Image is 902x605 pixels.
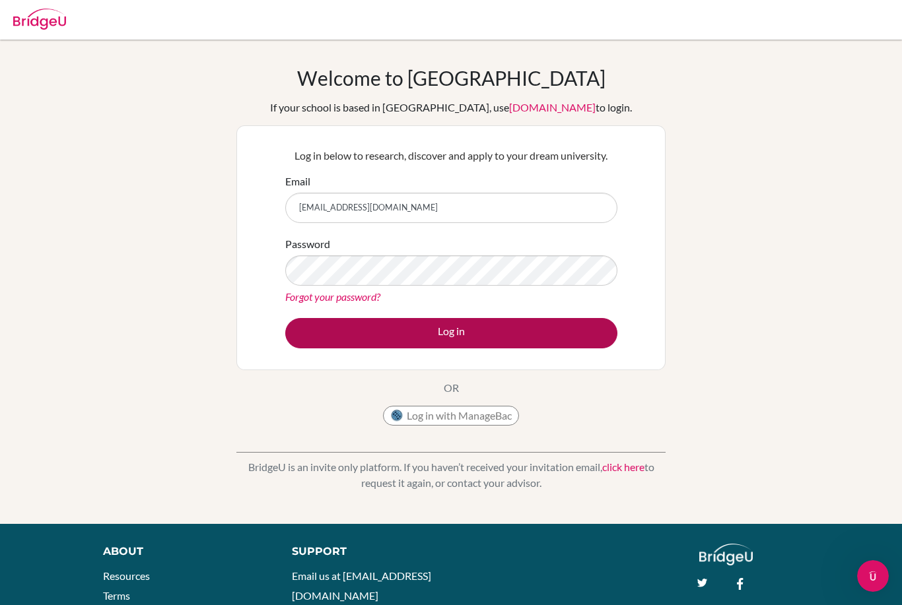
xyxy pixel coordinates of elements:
div: About [103,544,262,559]
a: Resources [103,569,150,582]
p: BridgeU is an invite only platform. If you haven’t received your invitation email, to request it ... [236,459,666,491]
p: OR [444,380,459,396]
a: click here [602,461,644,473]
iframe: Intercom live chat [857,560,889,592]
div: Support [292,544,438,559]
button: Log in with ManageBac [383,406,519,426]
a: Forgot your password? [285,290,380,303]
h1: Welcome to [GEOGRAPHIC_DATA] [297,66,606,90]
div: If your school is based in [GEOGRAPHIC_DATA], use to login. [270,100,632,115]
a: [DOMAIN_NAME] [509,101,596,113]
label: Email [285,174,310,189]
a: Email us at [EMAIL_ADDRESS][DOMAIN_NAME] [292,569,431,602]
img: logo_white@2x-f4f0deed5e89b7ecb1c2cc34c3e3d731f90f0f143d5ea2071677605dd97b5244.png [699,544,753,565]
button: Log in [285,318,617,348]
label: Password [285,236,330,252]
img: Bridge-U [13,9,66,30]
p: Log in below to research, discover and apply to your dream university. [285,148,617,164]
a: Terms [103,589,130,602]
